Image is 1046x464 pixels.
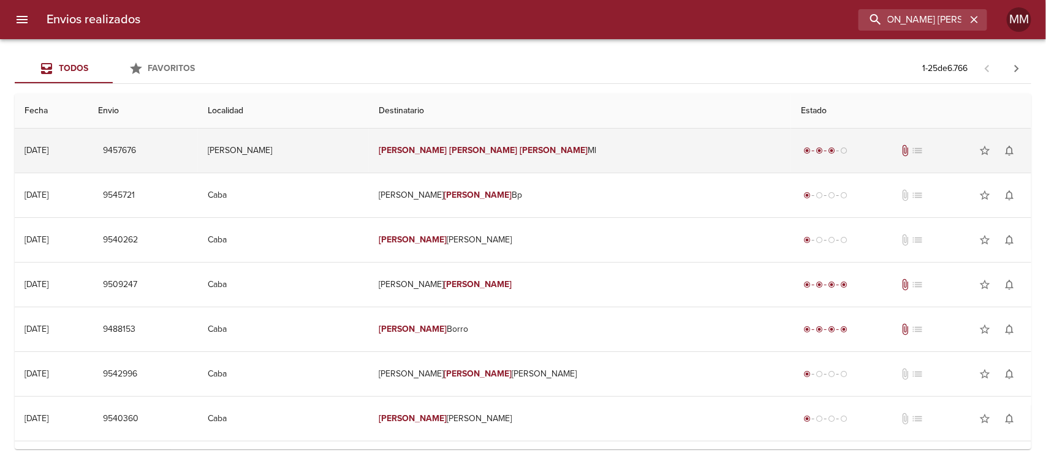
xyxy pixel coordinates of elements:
[979,144,991,157] span: star_border
[840,236,847,244] span: radio_button_unchecked
[828,370,835,378] span: radio_button_unchecked
[828,326,835,333] span: radio_button_checked
[801,189,850,201] div: Generado
[840,192,847,199] span: radio_button_unchecked
[828,192,835,199] span: radio_button_unchecked
[25,190,48,200] div: [DATE]
[899,144,911,157] span: Tiene documentos adjuntos
[803,370,811,378] span: radio_button_checked
[98,229,143,252] button: 9540262
[379,413,447,424] em: [PERSON_NAME]
[816,147,823,154] span: radio_button_checked
[840,415,847,422] span: radio_button_unchecked
[98,140,141,162] button: 9457676
[911,413,923,425] span: No tiene pedido asociado
[98,184,140,207] button: 9545721
[198,129,370,173] td: [PERSON_NAME]
[25,279,48,290] div: [DATE]
[369,397,791,441] td: [PERSON_NAME]
[103,143,136,159] span: 9457676
[899,368,911,380] span: No tiene documentos adjuntos
[803,236,811,244] span: radio_button_checked
[103,188,135,203] span: 9545721
[803,281,811,288] span: radio_button_checked
[840,281,847,288] span: radio_button_checked
[369,94,791,129] th: Destinatario
[25,324,48,334] div: [DATE]
[25,234,48,245] div: [DATE]
[972,183,997,208] button: Agregar a favoritos
[1007,7,1031,32] div: Abrir información de usuario
[911,144,923,157] span: No tiene pedido asociado
[972,138,997,163] button: Agregar a favoritos
[198,218,370,262] td: Caba
[25,369,48,379] div: [DATE]
[1003,234,1015,246] span: notifications_none
[911,189,923,201] span: No tiene pedido asociado
[198,94,370,129] th: Localidad
[98,318,140,341] button: 9488153
[816,236,823,244] span: radio_button_unchecked
[997,138,1021,163] button: Activar notificaciones
[98,363,142,386] button: 9542996
[858,9,966,31] input: buscar
[103,367,137,382] span: 9542996
[828,415,835,422] span: radio_button_unchecked
[369,129,791,173] td: Ml
[369,263,791,307] td: [PERSON_NAME]
[379,145,447,155] em: [PERSON_NAME]
[801,144,850,157] div: En viaje
[911,368,923,380] span: No tiene pedido asociado
[444,369,512,379] em: [PERSON_NAME]
[1003,413,1015,425] span: notifications_none
[997,406,1021,431] button: Activar notificaciones
[103,322,135,337] span: 9488153
[801,323,850,335] div: Entregado
[520,145,588,155] em: [PERSON_NAME]
[198,263,370,307] td: Caba
[369,352,791,396] td: [PERSON_NAME] [PERSON_NAME]
[1003,189,1015,201] span: notifications_none
[15,54,211,83] div: Tabs Envios
[828,147,835,154] span: radio_button_checked
[840,326,847,333] span: radio_button_checked
[801,279,850,291] div: Entregado
[148,63,195,73] span: Favoritos
[1003,144,1015,157] span: notifications_none
[803,415,811,422] span: radio_button_checked
[379,324,447,334] em: [PERSON_NAME]
[1003,323,1015,335] span: notifications_none
[840,370,847,378] span: radio_button_unchecked
[979,234,991,246] span: star_border
[801,413,850,425] div: Generado
[1003,368,1015,380] span: notifications_none
[198,173,370,217] td: Caba
[828,236,835,244] span: radio_button_unchecked
[444,190,512,200] em: [PERSON_NAME]
[25,413,48,424] div: [DATE]
[840,147,847,154] span: radio_button_unchecked
[791,94,1031,129] th: Estado
[972,362,997,386] button: Agregar a favoritos
[972,406,997,431] button: Agregar a favoritos
[972,62,1002,74] span: Pagina anterior
[911,234,923,246] span: No tiene pedido asociado
[997,317,1021,342] button: Activar notificaciones
[979,323,991,335] span: star_border
[816,415,823,422] span: radio_button_unchecked
[7,5,37,34] button: menu
[899,234,911,246] span: No tiene documentos adjuntos
[25,145,48,155] div: [DATE]
[369,218,791,262] td: [PERSON_NAME]
[979,413,991,425] span: star_border
[899,323,911,335] span: Tiene documentos adjuntos
[98,274,142,296] button: 9509247
[816,370,823,378] span: radio_button_unchecked
[444,279,512,290] em: [PERSON_NAME]
[922,62,968,75] p: 1 - 25 de 6.766
[979,368,991,380] span: star_border
[379,234,447,245] em: [PERSON_NAME]
[899,279,911,291] span: Tiene documentos adjuntos
[979,189,991,201] span: star_border
[803,326,811,333] span: radio_button_checked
